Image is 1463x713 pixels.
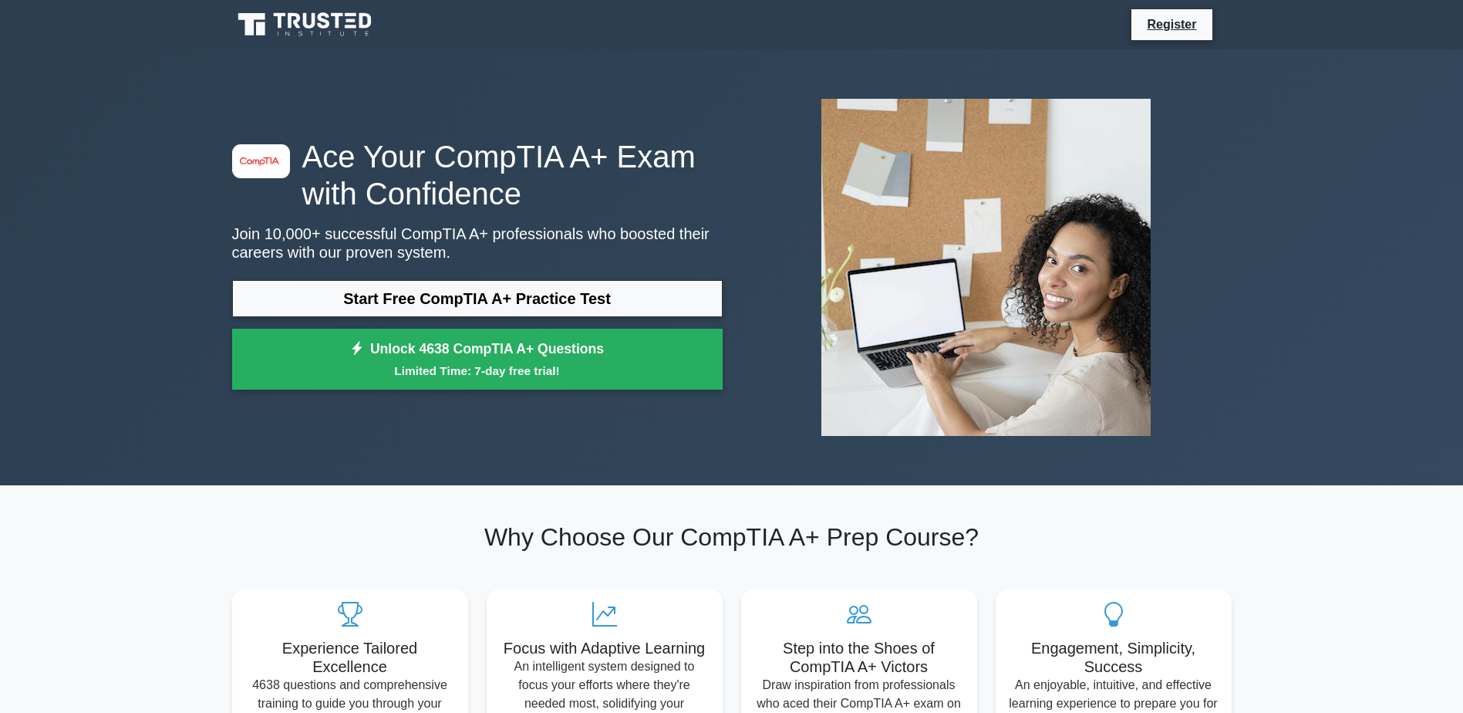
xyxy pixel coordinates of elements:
[232,522,1232,552] h2: Why Choose Our CompTIA A+ Prep Course?
[244,639,456,676] h5: Experience Tailored Excellence
[232,280,723,317] a: Start Free CompTIA A+ Practice Test
[232,138,723,212] h1: Ace Your CompTIA A+ Exam with Confidence
[1138,15,1205,34] a: Register
[1008,639,1219,676] h5: Engagement, Simplicity, Success
[232,329,723,390] a: Unlock 4638 CompTIA A+ QuestionsLimited Time: 7-day free trial!
[753,639,965,676] h5: Step into the Shoes of CompTIA A+ Victors
[232,225,723,262] p: Join 10,000+ successful CompTIA A+ professionals who boosted their careers with our proven system.
[251,362,703,380] small: Limited Time: 7-day free trial!
[499,639,710,657] h5: Focus with Adaptive Learning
